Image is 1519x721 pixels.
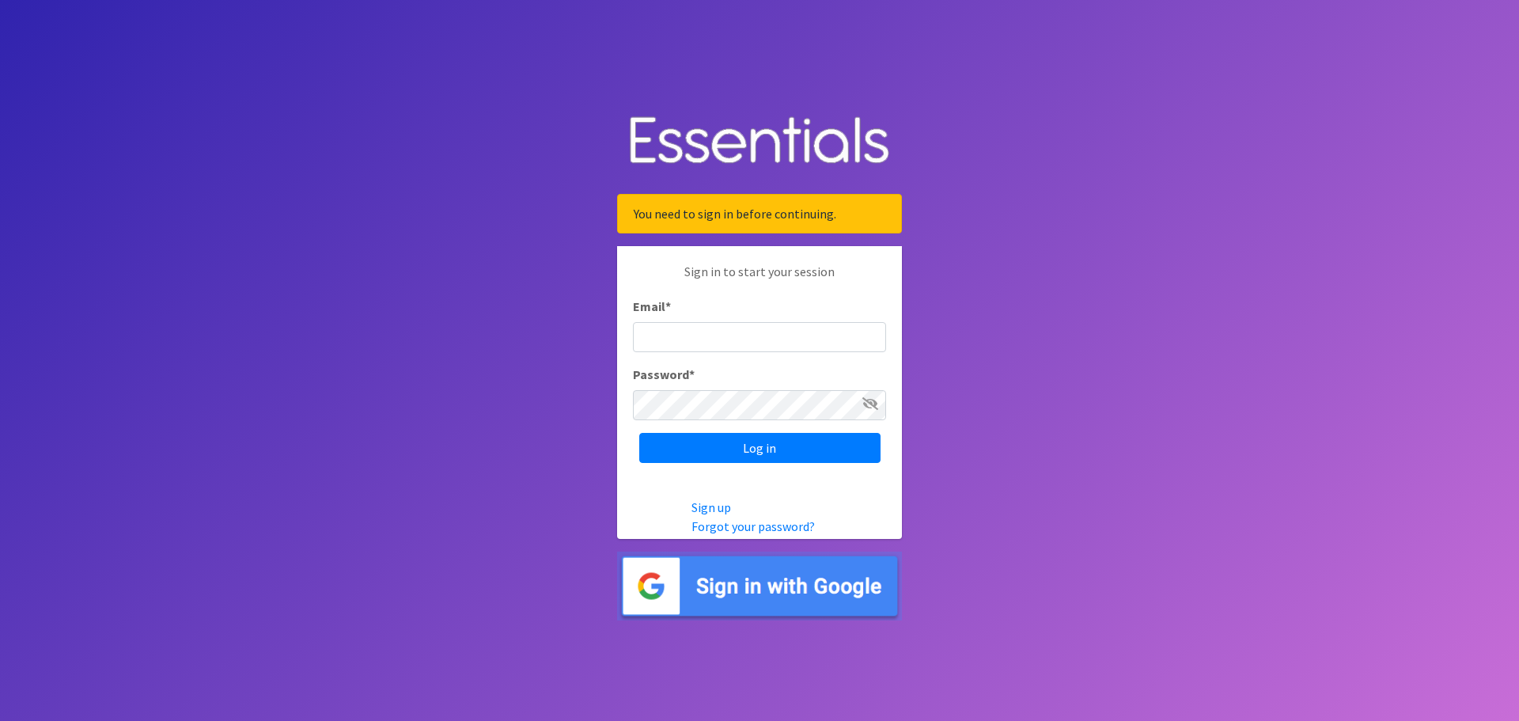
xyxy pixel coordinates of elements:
a: Sign up [691,499,731,515]
a: Forgot your password? [691,518,815,534]
label: Email [633,297,671,316]
img: Human Essentials [617,101,902,182]
abbr: required [665,298,671,314]
div: You need to sign in before continuing. [617,194,902,233]
img: Sign in with Google [617,552,902,620]
label: Password [633,365,695,384]
abbr: required [689,366,695,382]
p: Sign in to start your session [633,262,886,297]
input: Log in [639,433,881,463]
